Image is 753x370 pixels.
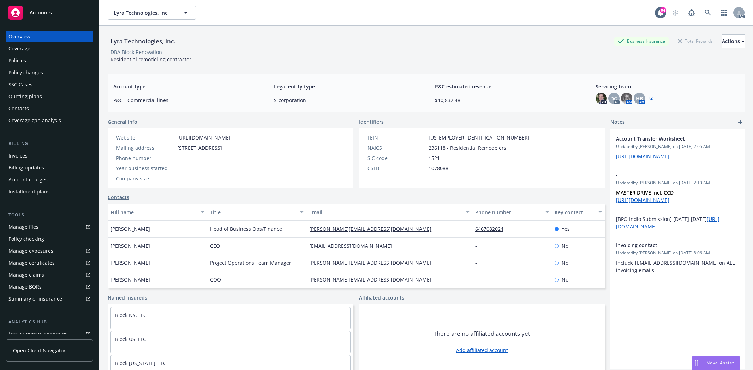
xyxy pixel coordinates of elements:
span: - [177,175,179,182]
div: Year business started [116,165,174,172]
a: Named insureds [108,294,147,301]
span: Notes [610,118,625,127]
a: Report a Bug [685,6,699,20]
div: Policy checking [8,233,44,245]
img: photo [596,93,607,104]
span: P&C - Commercial lines [113,97,257,104]
div: Overview [8,31,30,42]
div: Invoicing contactUpdatedby [PERSON_NAME] on [DATE] 8:06 AMInclude [EMAIL_ADDRESS][DOMAIN_NAME] on... [610,236,745,279]
div: Contacts [8,103,29,114]
a: Manage files [6,221,93,233]
div: Company size [116,175,174,182]
span: No [562,259,568,266]
div: Actions [722,35,745,48]
a: Policy changes [6,67,93,78]
div: Summary of insurance [8,293,62,304]
a: Loss summary generator [6,328,93,340]
div: Business Insurance [614,37,669,45]
div: Coverage [8,43,30,54]
div: Tools [6,211,93,218]
a: Policy checking [6,233,93,245]
span: Open Client Navigator [13,347,66,354]
div: Key contact [555,209,594,216]
a: [PERSON_NAME][EMAIL_ADDRESS][DOMAIN_NAME] [309,226,437,232]
strong: MASTER DRIVE Incl. CCD [616,189,674,196]
div: Account Transfer WorksheetUpdatedby [PERSON_NAME] on [DATE] 2:05 AM[URL][DOMAIN_NAME] [610,129,745,166]
div: FEIN [367,134,426,141]
span: Manage exposures [6,245,93,257]
span: S-corporation [274,97,417,104]
span: 1521 [429,154,440,162]
span: HB [636,95,643,102]
span: Nova Assist [706,360,734,366]
div: Manage BORs [8,281,42,292]
span: [PERSON_NAME] [110,225,150,233]
div: Total Rewards [674,37,716,45]
div: DBA: Block Renovation [110,48,162,56]
a: [PERSON_NAME][EMAIL_ADDRESS][DOMAIN_NAME] [309,276,437,283]
div: NAICS [367,144,426,152]
a: Manage certificates [6,257,93,269]
div: Drag to move [692,356,701,370]
span: Residential remodeling contractor [110,56,191,63]
span: Servicing team [596,83,739,90]
div: Mailing address [116,144,174,152]
a: +2 [648,96,653,100]
span: Updated by [PERSON_NAME] on [DATE] 8:06 AM [616,250,739,256]
a: Overview [6,31,93,42]
a: Manage claims [6,269,93,280]
img: photo [621,93,632,104]
div: Website [116,134,174,141]
div: 94 [660,7,666,13]
span: Invoicing contact [616,241,721,249]
a: - [475,259,483,266]
div: Manage files [8,221,38,233]
a: Block US, LLC [115,336,146,343]
a: Contacts [6,103,93,114]
a: [URL][DOMAIN_NAME] [616,153,669,160]
div: Installment plans [8,186,50,197]
div: Policy changes [8,67,43,78]
span: - [616,171,721,179]
span: Head of Business Ops/Finance [210,225,282,233]
a: [URL][DOMAIN_NAME] [616,197,669,203]
span: Lyra Technologies, Inc. [114,9,175,17]
a: Coverage [6,43,93,54]
span: [PERSON_NAME] [110,259,150,266]
span: Legal entity type [274,83,417,90]
a: Invoices [6,150,93,161]
button: Lyra Technologies, Inc. [108,6,196,20]
a: - [475,276,483,283]
a: Add affiliated account [456,346,508,354]
span: 1078088 [429,165,448,172]
button: Phone number [472,204,552,221]
span: - [177,154,179,162]
span: COO [210,276,221,283]
div: Coverage gap analysis [8,115,61,126]
div: Policies [8,55,26,66]
a: Installment plans [6,186,93,197]
a: - [475,242,483,249]
div: Billing [6,140,93,147]
button: Title [207,204,307,221]
a: Switch app [717,6,731,20]
div: Phone number [116,154,174,162]
div: Full name [110,209,197,216]
a: Affiliated accounts [359,294,404,301]
span: Updated by [PERSON_NAME] on [DATE] 2:10 AM [616,180,739,186]
span: General info [108,118,137,125]
div: Quoting plans [8,91,42,102]
a: Search [701,6,715,20]
span: No [562,276,568,283]
div: Billing updates [8,162,44,173]
a: add [736,118,745,127]
div: CSLB [367,165,426,172]
div: Manage exposures [8,245,53,257]
div: Phone number [475,209,541,216]
div: Title [210,209,296,216]
span: Accounts [30,10,52,16]
span: No [562,242,568,249]
span: Yes [562,225,570,233]
div: SIC code [367,154,426,162]
span: P&C estimated revenue [435,83,578,90]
